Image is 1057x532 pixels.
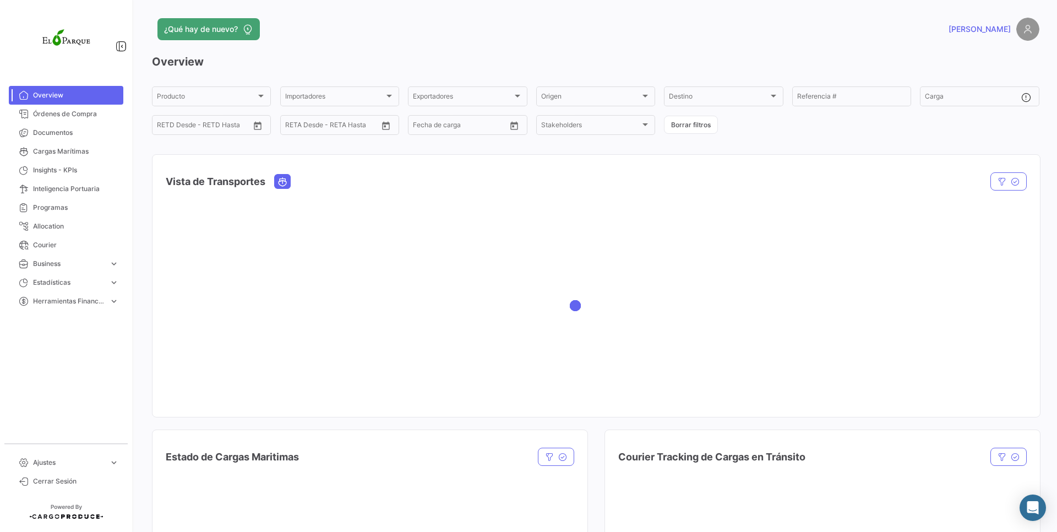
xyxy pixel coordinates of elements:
[275,175,290,188] button: Ocean
[33,184,119,194] span: Inteligencia Portuaria
[166,174,265,189] h4: Vista de Transportes
[313,123,357,131] input: Hasta
[9,86,123,105] a: Overview
[33,109,119,119] span: Órdenes de Compra
[33,165,119,175] span: Insights - KPIs
[664,116,718,134] button: Borrar filtros
[541,94,640,102] span: Origen
[249,117,266,134] button: Open calendar
[33,128,119,138] span: Documentos
[378,117,394,134] button: Open calendar
[440,123,484,131] input: Hasta
[9,123,123,142] a: Documentos
[33,278,105,287] span: Estadísticas
[33,240,119,250] span: Courier
[949,24,1011,35] span: [PERSON_NAME]
[152,54,1039,69] h3: Overview
[184,123,228,131] input: Hasta
[33,203,119,213] span: Programas
[285,123,305,131] input: Desde
[9,217,123,236] a: Allocation
[33,458,105,468] span: Ajustes
[1016,18,1039,41] img: placeholder-user.png
[33,90,119,100] span: Overview
[9,142,123,161] a: Cargas Marítimas
[33,476,119,486] span: Cerrar Sesión
[1020,495,1046,521] div: Abrir Intercom Messenger
[33,296,105,306] span: Herramientas Financieras
[164,24,238,35] span: ¿Qué hay de nuevo?
[166,449,299,465] h4: Estado de Cargas Maritimas
[109,296,119,306] span: expand_more
[109,458,119,468] span: expand_more
[9,161,123,180] a: Insights - KPIs
[109,259,119,269] span: expand_more
[9,105,123,123] a: Órdenes de Compra
[541,123,640,131] span: Stakeholders
[9,180,123,198] a: Inteligencia Portuaria
[33,146,119,156] span: Cargas Marítimas
[33,221,119,231] span: Allocation
[9,236,123,254] a: Courier
[157,94,256,102] span: Producto
[39,13,94,68] img: logo-el-parque.png
[618,449,805,465] h4: Courier Tracking de Cargas en Tránsito
[413,94,512,102] span: Exportadores
[669,94,768,102] span: Destino
[506,117,522,134] button: Open calendar
[413,123,433,131] input: Desde
[109,278,119,287] span: expand_more
[157,18,260,40] button: ¿Qué hay de nuevo?
[9,198,123,217] a: Programas
[285,94,384,102] span: Importadores
[157,123,177,131] input: Desde
[33,259,105,269] span: Business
